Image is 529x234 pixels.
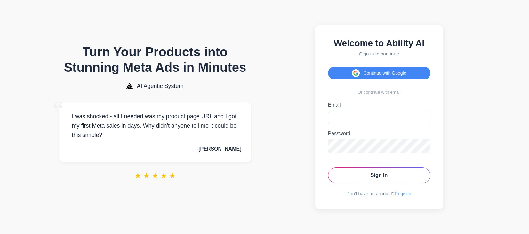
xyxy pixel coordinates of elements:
p: Sign in to continue [328,51,430,56]
button: Continue with Google [328,67,430,79]
a: Register [395,191,412,196]
div: Or continue with email [328,90,430,95]
h2: Welcome to Ability AI [328,38,430,48]
div: Don't have an account? [328,191,430,196]
p: — [PERSON_NAME] [69,146,242,152]
img: AI Agentic System Logo [126,83,133,89]
button: Sign In [328,167,430,183]
label: Email [328,102,430,108]
span: AI Agentic System [137,83,183,89]
h1: Turn Your Products into Stunning Meta Ads in Minutes [59,44,251,75]
span: “ [53,96,64,125]
span: ★ [169,171,176,180]
label: Password [328,131,430,137]
span: ★ [143,171,150,180]
span: ★ [152,171,159,180]
span: ★ [160,171,167,180]
p: I was shocked - all I needed was my product page URL and I got my first Meta sales in days. Why d... [69,112,242,139]
span: ★ [134,171,141,180]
